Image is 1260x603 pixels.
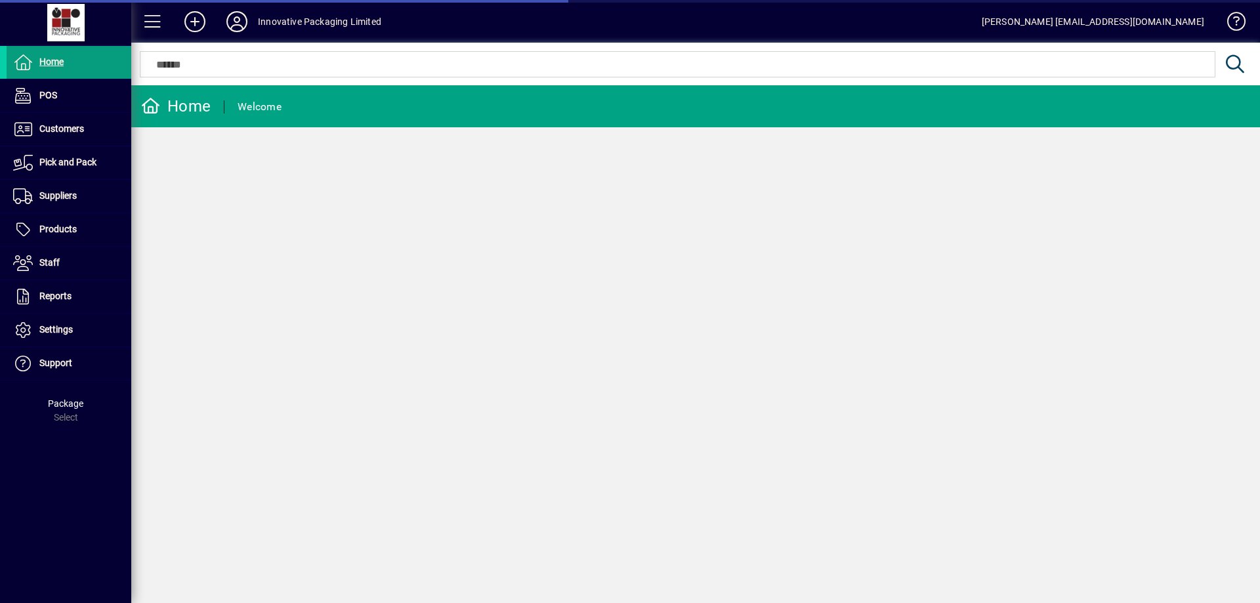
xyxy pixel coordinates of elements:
a: Settings [7,314,131,346]
a: Reports [7,280,131,313]
span: Suppliers [39,190,77,201]
span: Package [48,398,83,409]
a: Support [7,347,131,380]
a: Pick and Pack [7,146,131,179]
div: Welcome [238,96,282,117]
div: [PERSON_NAME] [EMAIL_ADDRESS][DOMAIN_NAME] [982,11,1204,32]
a: Products [7,213,131,246]
a: Staff [7,247,131,280]
span: Staff [39,257,60,268]
button: Add [174,10,216,33]
a: Knowledge Base [1217,3,1244,45]
span: Support [39,358,72,368]
span: Settings [39,324,73,335]
div: Innovative Packaging Limited [258,11,381,32]
span: Home [39,56,64,67]
span: Pick and Pack [39,157,96,167]
a: Suppliers [7,180,131,213]
a: Customers [7,113,131,146]
div: Home [141,96,211,117]
span: POS [39,90,57,100]
span: Customers [39,123,84,134]
a: POS [7,79,131,112]
span: Products [39,224,77,234]
button: Profile [216,10,258,33]
span: Reports [39,291,72,301]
